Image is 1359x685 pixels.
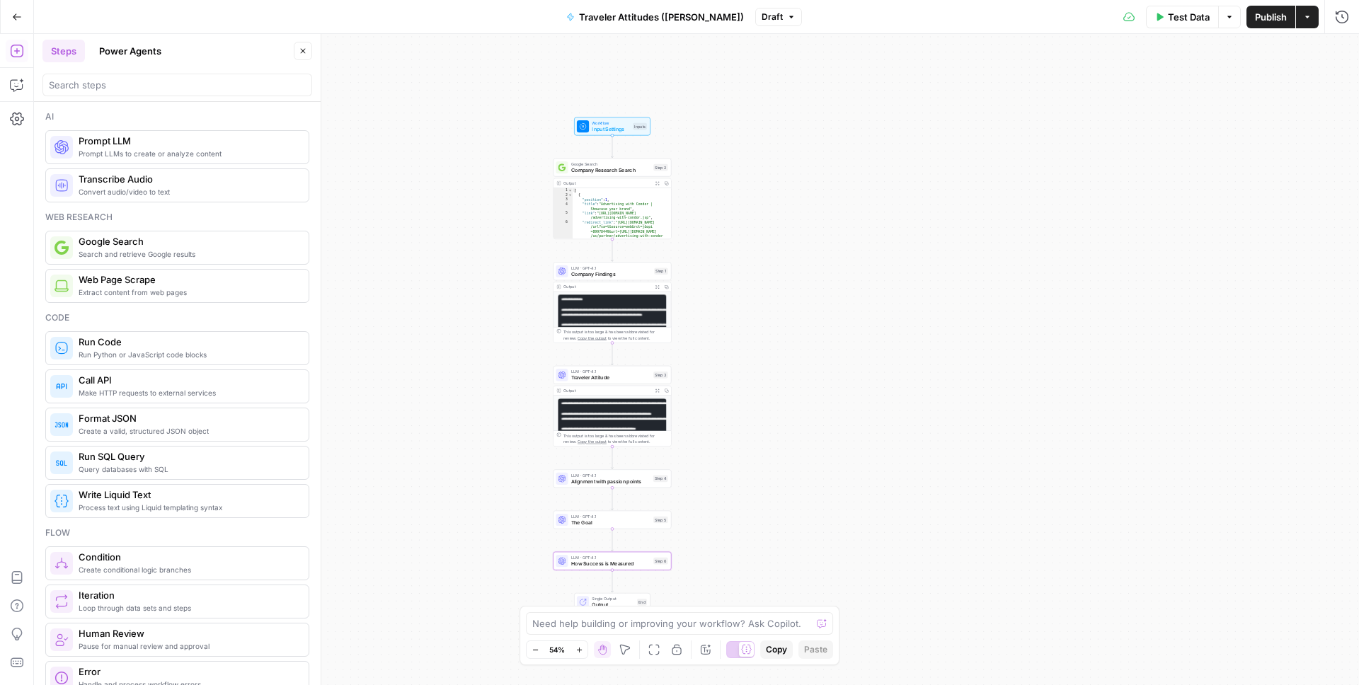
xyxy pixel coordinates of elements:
[45,211,309,224] div: Web research
[79,272,297,287] span: Web Page Scrape
[571,472,650,478] span: LLM · GPT-4.1
[568,192,573,197] span: Toggle code folding, rows 2 through 14
[611,135,613,157] g: Edge from start to step_2
[79,373,297,387] span: Call API
[549,644,565,655] span: 54%
[49,78,306,92] input: Search steps
[755,8,802,26] button: Draft
[45,526,309,539] div: Flow
[79,186,297,197] span: Convert audio/video to text
[611,343,613,365] g: Edge from step_1 to step_3
[45,110,309,123] div: Ai
[558,6,752,28] button: Traveler Attitudes ([PERSON_NAME])
[653,372,667,379] div: Step 3
[563,388,650,394] div: Output
[578,439,607,444] span: Copy the output
[79,287,297,298] span: Extract content from web pages
[553,552,671,570] div: LLM · GPT-4.1How Success is MeasuredStep 6
[653,517,667,524] div: Step 5
[633,123,647,130] div: Inputs
[79,387,297,398] span: Make HTTP requests to external services
[91,40,170,62] button: Power Agents
[79,248,297,260] span: Search and retrieve Google results
[563,432,668,444] div: This output is too large & has been abbreviated for review. to view the full content.
[79,488,297,502] span: Write Liquid Text
[571,374,650,381] span: Traveler Attitude
[571,513,650,519] span: LLM · GPT-4.1
[553,511,671,529] div: LLM · GPT-4.1The GoalStep 5
[79,134,297,148] span: Prompt LLM
[760,640,793,659] button: Copy
[554,192,573,197] div: 2
[563,329,668,341] div: This output is too large & has been abbreviated for review. to view the full content.
[79,349,297,360] span: Run Python or JavaScript code blocks
[766,643,787,656] span: Copy
[568,188,573,192] span: Toggle code folding, rows 1 through 158
[79,172,297,186] span: Transcribe Audio
[653,164,667,171] div: Step 2
[1146,6,1218,28] button: Test Data
[592,596,633,602] span: Single Output
[79,464,297,475] span: Query databases with SQL
[563,284,650,290] div: Output
[611,239,613,261] g: Edge from step_2 to step_1
[611,447,613,468] g: Edge from step_3 to step_4
[571,265,651,271] span: LLM · GPT-4.1
[592,601,633,609] span: Output
[79,335,297,349] span: Run Code
[79,564,297,575] span: Create conditional logic branches
[653,558,667,565] div: Step 6
[653,475,668,482] div: Step 4
[553,469,671,488] div: LLM · GPT-4.1Alignment with passion pointsStep 4
[571,161,650,168] span: Google Search
[571,478,650,485] span: Alignment with passion points
[79,550,297,564] span: Condition
[79,234,297,248] span: Google Search
[45,311,309,324] div: Code
[79,664,297,679] span: Error
[79,425,297,437] span: Create a valid, structured JSON object
[554,220,573,248] div: 6
[571,555,650,561] span: LLM · GPT-4.1
[762,11,783,23] span: Draft
[553,593,671,611] div: Single OutputOutputEnd
[611,488,613,510] g: Edge from step_4 to step_5
[592,120,629,126] span: Workflow
[79,449,297,464] span: Run SQL Query
[79,411,297,425] span: Format JSON
[79,502,297,513] span: Process text using Liquid templating syntax
[553,117,671,136] div: WorkflowInput SettingsInputs
[79,640,297,652] span: Pause for manual review and approval
[611,529,613,551] g: Edge from step_5 to step_6
[79,626,297,640] span: Human Review
[553,159,671,239] div: Google SearchCompany Research SearchStep 2Output[ { "position":1, "title":"Advertising with Condo...
[592,125,629,133] span: Input Settings
[578,335,607,340] span: Copy the output
[554,197,573,202] div: 3
[554,202,573,211] div: 4
[1255,10,1287,24] span: Publish
[571,560,650,568] span: How Success is Measured
[1246,6,1295,28] button: Publish
[79,588,297,602] span: Iteration
[1168,10,1210,24] span: Test Data
[637,599,647,606] div: End
[42,40,85,62] button: Steps
[571,270,651,278] span: Company Findings
[554,211,573,220] div: 5
[579,10,744,24] span: Traveler Attitudes ([PERSON_NAME])
[611,570,613,592] g: Edge from step_6 to end
[563,180,650,186] div: Output
[79,602,297,614] span: Loop through data sets and steps
[571,166,650,174] span: Company Research Search
[554,188,573,192] div: 1
[798,640,833,659] button: Paste
[79,148,297,159] span: Prompt LLMs to create or analyze content
[571,519,650,526] span: The Goal
[654,267,667,275] div: Step 1
[571,369,650,375] span: LLM · GPT-4.1
[804,643,827,656] span: Paste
